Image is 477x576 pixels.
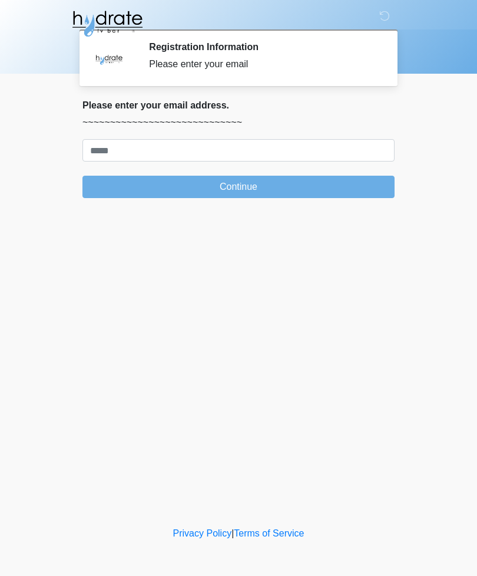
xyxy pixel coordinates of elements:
[82,116,395,130] p: ~~~~~~~~~~~~~~~~~~~~~~~~~~~~~
[82,176,395,198] button: Continue
[82,100,395,111] h2: Please enter your email address.
[173,528,232,538] a: Privacy Policy
[234,528,304,538] a: Terms of Service
[91,41,127,77] img: Agent Avatar
[231,528,234,538] a: |
[71,9,144,38] img: Hydrate IV Bar - Fort Collins Logo
[149,57,377,71] div: Please enter your email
